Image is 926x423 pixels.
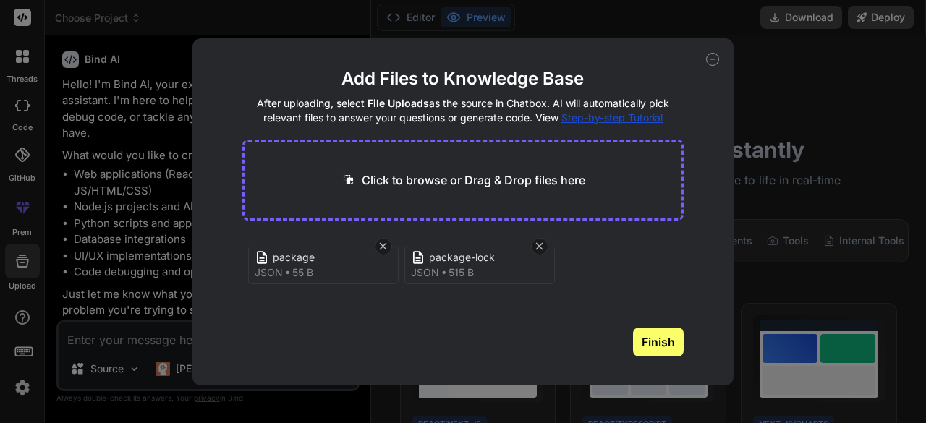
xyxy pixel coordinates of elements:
[449,265,474,280] span: 515 B
[429,250,545,265] span: package-lock
[362,171,585,189] p: Click to browse or Drag & Drop files here
[242,67,684,90] h2: Add Files to Knowledge Base
[368,97,429,109] span: File Uploads
[292,265,313,280] span: 55 B
[255,265,283,280] span: json
[411,265,439,280] span: json
[273,250,388,265] span: package
[242,96,684,125] h4: After uploading, select as the source in Chatbox. AI will automatically pick relevant files to an...
[633,328,684,356] button: Finish
[561,111,663,124] span: Step-by-step Tutorial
